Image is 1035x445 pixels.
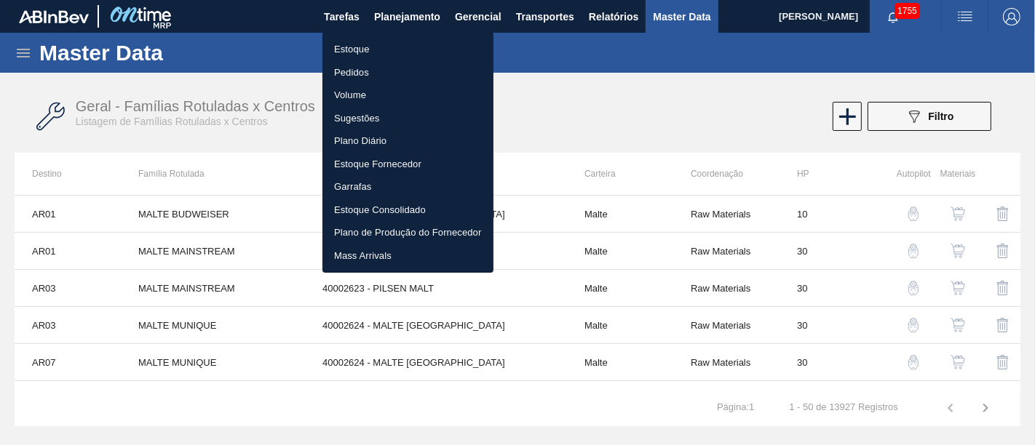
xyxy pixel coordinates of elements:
[322,175,493,199] a: Garrafas
[322,153,493,176] a: Estoque Fornecedor
[322,244,493,268] a: Mass Arrivals
[322,38,493,61] a: Estoque
[322,107,493,130] a: Sugestões
[322,221,493,244] a: Plano de Produção do Fornecedor
[322,129,493,153] a: Plano Diário
[322,61,493,84] a: Pedidos
[322,84,493,107] a: Volume
[322,199,493,222] a: Estoque Consolidado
